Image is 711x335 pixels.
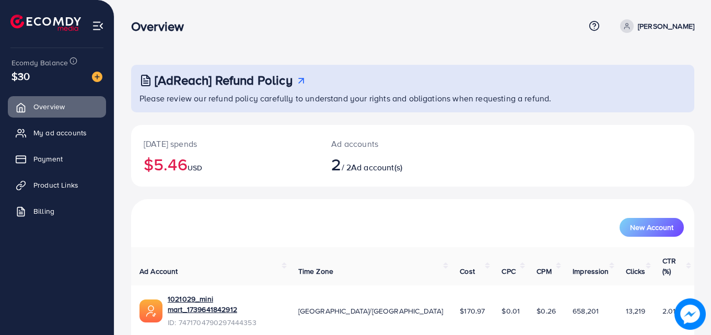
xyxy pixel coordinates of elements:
[502,306,520,316] span: $0.01
[139,299,162,322] img: ic-ads-acc.e4c84228.svg
[168,294,282,315] a: 1021029_mini mart_1739641842912
[502,266,515,276] span: CPC
[573,306,599,316] span: 658,201
[630,224,673,231] span: New Account
[626,266,646,276] span: Clicks
[662,306,676,316] span: 2.01
[11,57,68,68] span: Ecomdy Balance
[131,19,192,34] h3: Overview
[8,148,106,169] a: Payment
[620,218,684,237] button: New Account
[92,72,102,82] img: image
[92,20,104,32] img: menu
[139,266,178,276] span: Ad Account
[33,206,54,216] span: Billing
[460,266,475,276] span: Cost
[460,306,485,316] span: $170.97
[331,152,341,176] span: 2
[10,15,81,31] img: logo
[351,161,402,173] span: Ad account(s)
[33,154,63,164] span: Payment
[33,180,78,190] span: Product Links
[11,68,30,84] span: $30
[678,302,703,327] img: image
[33,101,65,112] span: Overview
[168,317,282,328] span: ID: 7471704790297444353
[537,306,556,316] span: $0.26
[8,96,106,117] a: Overview
[616,19,694,33] a: [PERSON_NAME]
[144,154,306,174] h2: $5.46
[638,20,694,32] p: [PERSON_NAME]
[662,256,676,276] span: CTR (%)
[573,266,609,276] span: Impression
[155,73,293,88] h3: [AdReach] Refund Policy
[33,128,87,138] span: My ad accounts
[331,137,447,150] p: Ad accounts
[298,266,333,276] span: Time Zone
[8,122,106,143] a: My ad accounts
[144,137,306,150] p: [DATE] spends
[298,306,444,316] span: [GEOGRAPHIC_DATA]/[GEOGRAPHIC_DATA]
[331,154,447,174] h2: / 2
[8,201,106,222] a: Billing
[626,306,646,316] span: 13,219
[139,92,688,105] p: Please review our refund policy carefully to understand your rights and obligations when requesti...
[8,175,106,195] a: Product Links
[188,163,202,173] span: USD
[537,266,551,276] span: CPM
